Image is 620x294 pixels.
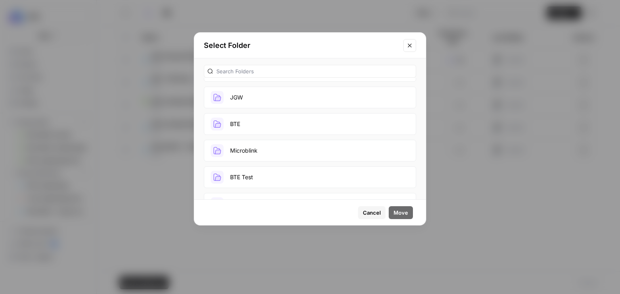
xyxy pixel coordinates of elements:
button: Microblink [204,140,416,161]
button: Embrace [204,193,416,215]
button: Move [389,206,413,219]
button: BTE Test [204,166,416,188]
button: JGW [204,87,416,108]
span: Move [394,209,408,217]
span: Cancel [363,209,381,217]
button: BTE [204,113,416,135]
input: Search Folders [216,67,413,75]
h2: Select Folder [204,40,398,51]
button: Close modal [403,39,416,52]
button: Cancel [358,206,385,219]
